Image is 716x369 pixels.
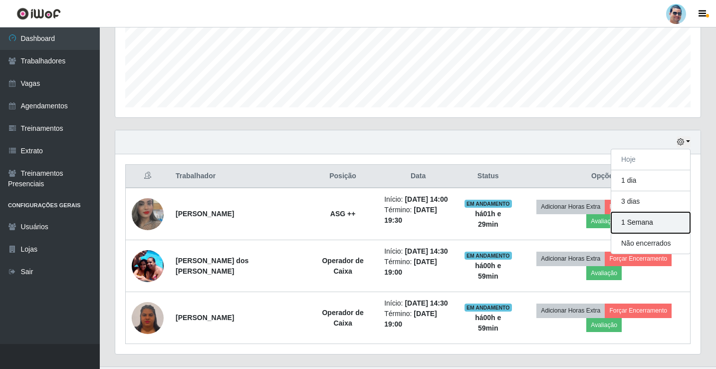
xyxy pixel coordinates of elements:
strong: há 00 h e 59 min [475,262,501,280]
li: Início: [384,246,452,257]
li: Início: [384,194,452,205]
img: CoreUI Logo [16,7,61,20]
li: Término: [384,257,452,278]
button: Forçar Encerramento [605,304,672,318]
time: [DATE] 14:00 [405,195,448,203]
img: 1653531676872.jpeg [132,186,164,243]
th: Opções [518,165,690,188]
button: Adicionar Horas Extra [536,200,605,214]
th: Posição [307,165,378,188]
time: [DATE] 14:30 [405,247,448,255]
th: Status [458,165,518,188]
span: EM ANDAMENTO [465,252,512,260]
button: Avaliação [586,318,622,332]
strong: Operador de Caixa [322,257,363,275]
strong: [PERSON_NAME] [176,314,234,322]
button: 1 dia [611,170,690,191]
strong: [PERSON_NAME] dos [PERSON_NAME] [176,257,248,275]
th: Trabalhador [170,165,307,188]
button: 3 dias [611,191,690,212]
strong: há 01 h e 29 min [475,210,501,228]
button: Hoje [611,149,690,170]
button: Forçar Encerramento [605,252,672,266]
span: EM ANDAMENTO [465,200,512,208]
strong: [PERSON_NAME] [176,210,234,218]
button: Avaliação [586,214,622,228]
button: Forçar Encerramento [605,200,672,214]
strong: há 00 h e 59 min [475,314,501,332]
li: Término: [384,205,452,226]
strong: Operador de Caixa [322,309,363,327]
img: 1752886707341.jpeg [132,301,164,335]
button: Adicionar Horas Extra [536,304,605,318]
button: Avaliação [586,266,622,280]
button: 1 Semana [611,212,690,233]
button: Adicionar Horas Extra [536,252,605,266]
th: Data [378,165,458,188]
button: Não encerrados [611,233,690,254]
span: EM ANDAMENTO [465,304,512,312]
strong: ASG ++ [330,210,356,218]
li: Término: [384,309,452,330]
li: Início: [384,298,452,309]
img: 1757706107885.jpeg [132,245,164,287]
time: [DATE] 14:30 [405,299,448,307]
